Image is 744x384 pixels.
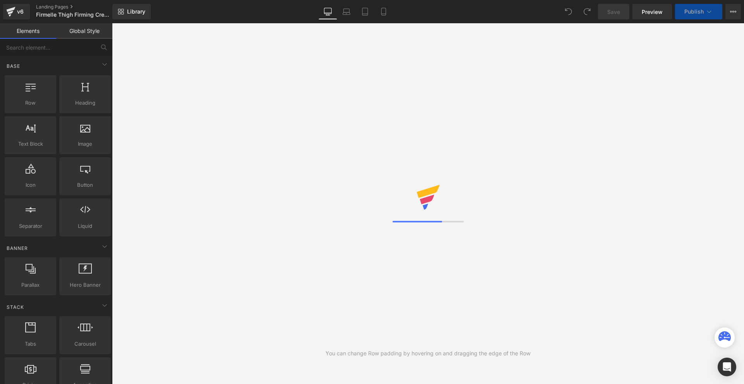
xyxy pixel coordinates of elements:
a: Landing Pages [36,4,125,10]
a: Global Style [56,23,112,39]
a: Laptop [337,4,356,19]
div: You can change Row padding by hovering on and dragging the edge of the Row [325,349,530,358]
span: Parallax [7,281,54,289]
button: Publish [675,4,722,19]
span: Button [62,181,108,189]
span: Library [127,8,145,15]
span: Separator [7,222,54,230]
span: Stack [6,303,25,311]
span: Base [6,62,21,70]
span: Tabs [7,340,54,348]
span: Save [607,8,620,16]
a: New Library [112,4,151,19]
a: Preview [632,4,672,19]
span: Hero Banner [62,281,108,289]
div: v6 [15,7,25,17]
span: Publish [684,9,704,15]
span: Image [62,140,108,148]
span: Text Block [7,140,54,148]
div: Open Intercom Messenger [718,358,736,376]
a: Mobile [374,4,393,19]
button: Undo [561,4,576,19]
a: v6 [3,4,30,19]
span: Icon [7,181,54,189]
span: Preview [642,8,663,16]
a: Tablet [356,4,374,19]
button: More [725,4,741,19]
button: Redo [579,4,595,19]
span: Heading [62,99,108,107]
span: Carousel [62,340,108,348]
span: Banner [6,245,29,252]
a: Desktop [319,4,337,19]
span: Liquid [62,222,108,230]
span: Row [7,99,54,107]
span: Firmelle Thigh Firming Cream Adverotrial [36,12,110,18]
